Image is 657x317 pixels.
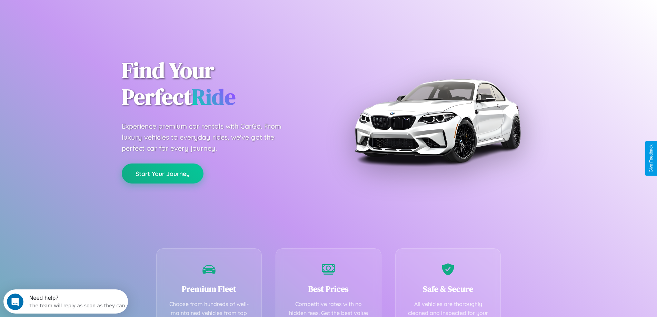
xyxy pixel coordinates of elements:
h3: Premium Fleet [167,283,251,295]
span: Ride [192,82,236,112]
button: Start Your Journey [122,164,203,184]
p: Experience premium car rentals with CarGo. From luxury vehicles to everyday rides, we've got the ... [122,121,294,154]
div: Open Intercom Messenger [3,3,128,22]
iframe: Intercom live chat [7,294,23,310]
div: Give Feedback [649,145,654,172]
div: Need help? [26,6,122,11]
img: Premium BMW car rental vehicle [351,34,524,207]
iframe: Intercom live chat discovery launcher [3,289,128,314]
h3: Safe & Secure [406,283,490,295]
h3: Best Prices [286,283,371,295]
h1: Find Your Perfect [122,57,318,110]
div: The team will reply as soon as they can [26,11,122,19]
